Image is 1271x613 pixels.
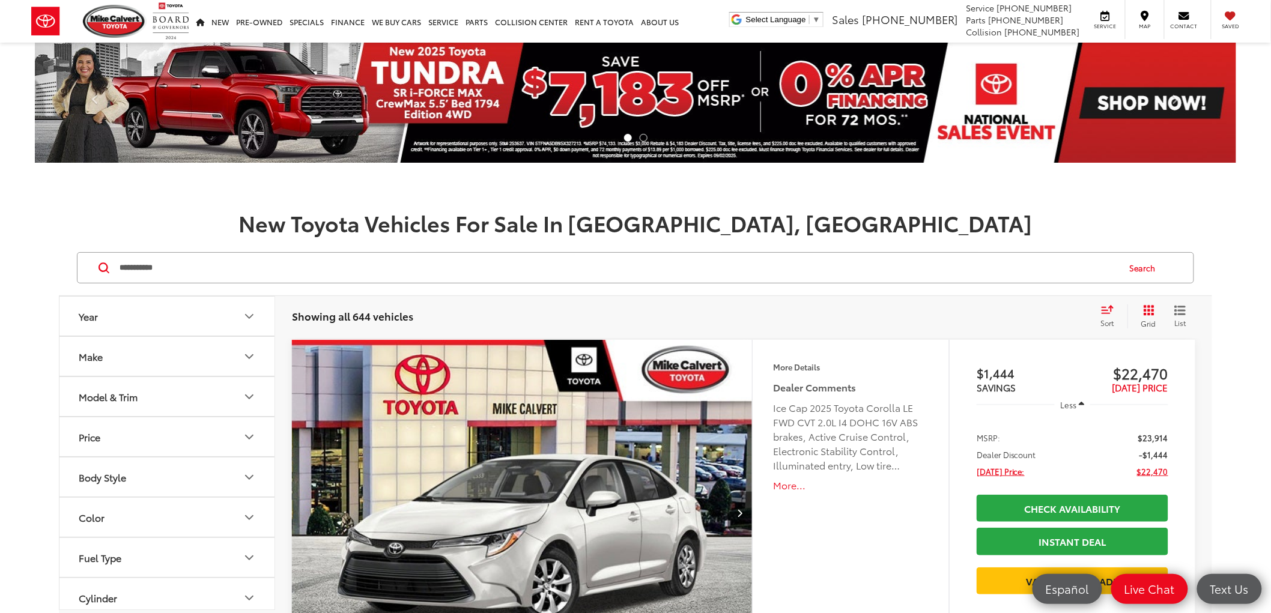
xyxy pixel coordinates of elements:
span: Map [1132,22,1158,30]
span: Sales [832,11,859,27]
a: Live Chat [1111,574,1188,604]
span: MSRP: [977,432,1000,444]
div: Price [242,430,256,444]
div: Body Style [79,471,126,483]
span: [PHONE_NUMBER] [862,11,958,27]
span: Dealer Discount [977,448,1036,461]
span: Saved [1218,22,1244,30]
button: Select sort value [1095,304,1127,328]
span: Showing all 644 vehicles [292,309,413,323]
span: -$1,444 [1139,448,1168,461]
div: Price [79,431,100,442]
span: Contact [1171,22,1198,30]
span: $22,470 [1137,465,1168,477]
button: More... [774,479,928,492]
span: List [1174,318,1186,328]
button: MakeMake [59,337,276,376]
span: [PHONE_NUMBER] [997,2,1072,14]
span: Service [1092,22,1119,30]
span: Sort [1101,318,1114,328]
span: ▼ [813,15,821,24]
div: Model & Trim [79,391,138,402]
div: Make [79,351,103,362]
div: Color [242,510,256,525]
div: Model & Trim [242,390,256,404]
span: [PHONE_NUMBER] [1005,26,1080,38]
span: Select Language [746,15,806,24]
button: List View [1165,304,1195,328]
span: Parts [966,14,986,26]
img: Mike Calvert Toyota [83,5,147,38]
span: [DATE] Price: [977,465,1025,477]
img: New 2025 Toyota Tundra [35,43,1236,163]
div: Year [79,310,98,322]
div: Make [242,349,256,364]
span: ​ [809,15,810,24]
h5: Dealer Comments [774,380,928,394]
span: $23,914 [1138,432,1168,444]
div: Cylinder [79,592,117,603]
span: Less [1061,399,1077,410]
span: $1,444 [977,364,1073,382]
a: Español [1033,574,1102,604]
div: Cylinder [242,591,256,605]
div: Fuel Type [242,551,256,565]
h4: More Details [774,363,928,371]
span: Live Chat [1118,581,1181,596]
span: $22,470 [1073,364,1169,382]
button: ColorColor [59,498,276,537]
a: Check Availability [977,495,1168,522]
button: Search [1118,253,1173,283]
button: PricePrice [59,417,276,456]
div: Color [79,512,105,523]
span: [DATE] PRICE [1112,381,1168,394]
button: Next image [728,492,752,534]
button: Fuel TypeFuel Type [59,538,276,577]
a: Instant Deal [977,528,1168,555]
button: YearYear [59,297,276,336]
span: SAVINGS [977,381,1016,394]
span: [PHONE_NUMBER] [989,14,1064,26]
button: Grid View [1127,304,1165,328]
a: Select Language​ [746,15,821,24]
span: Collision [966,26,1003,38]
input: Search by Make, Model, or Keyword [118,253,1118,282]
div: Body Style [242,470,256,485]
button: Model & TrimModel & Trim [59,377,276,416]
button: Body StyleBody Style [59,457,276,497]
span: Grid [1141,318,1156,328]
a: Value Your Trade [977,567,1168,594]
span: Español [1040,581,1095,596]
button: Less [1055,394,1091,415]
div: Year [242,309,256,324]
span: Service [966,2,995,14]
div: Fuel Type [79,552,121,563]
a: Text Us [1197,574,1262,604]
div: Ice Cap 2025 Toyota Corolla LE FWD CVT 2.0L I4 DOHC 16V ABS brakes, Active Cruise Control, Electr... [774,400,928,473]
span: Text Us [1204,581,1255,596]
